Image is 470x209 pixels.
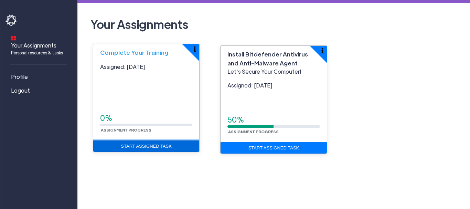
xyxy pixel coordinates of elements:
[11,73,28,81] span: Profile
[6,31,74,59] a: Your AssignmentsPersonal resources & tasks
[6,14,18,26] img: havoc-shield-logo-white.png
[11,50,63,56] span: Personal resources & tasks
[100,127,152,132] small: Assignment Progress
[221,142,327,154] a: Start Assigned Task
[227,67,320,76] p: Let's Secure Your Computer!
[6,70,74,84] a: Profile
[11,36,16,41] img: dashboard-icon.svg
[316,11,470,209] iframe: Chat Widget
[227,129,279,134] small: Assignment Progress
[11,86,30,95] span: Logout
[93,140,199,152] a: Start Assigned Task
[194,46,196,52] img: info-icon.svg
[227,114,320,125] div: 50%
[100,49,168,56] span: Complete Your Training
[227,50,308,67] span: Install Bitdefender Antivirus and Anti-Malware Agent
[11,41,63,56] span: Your Assignments
[88,14,460,34] h2: Your Assignments
[100,113,192,124] div: 0%
[6,84,74,97] a: Logout
[100,63,192,71] p: Assigned: [DATE]
[227,81,320,90] p: Assigned: [DATE]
